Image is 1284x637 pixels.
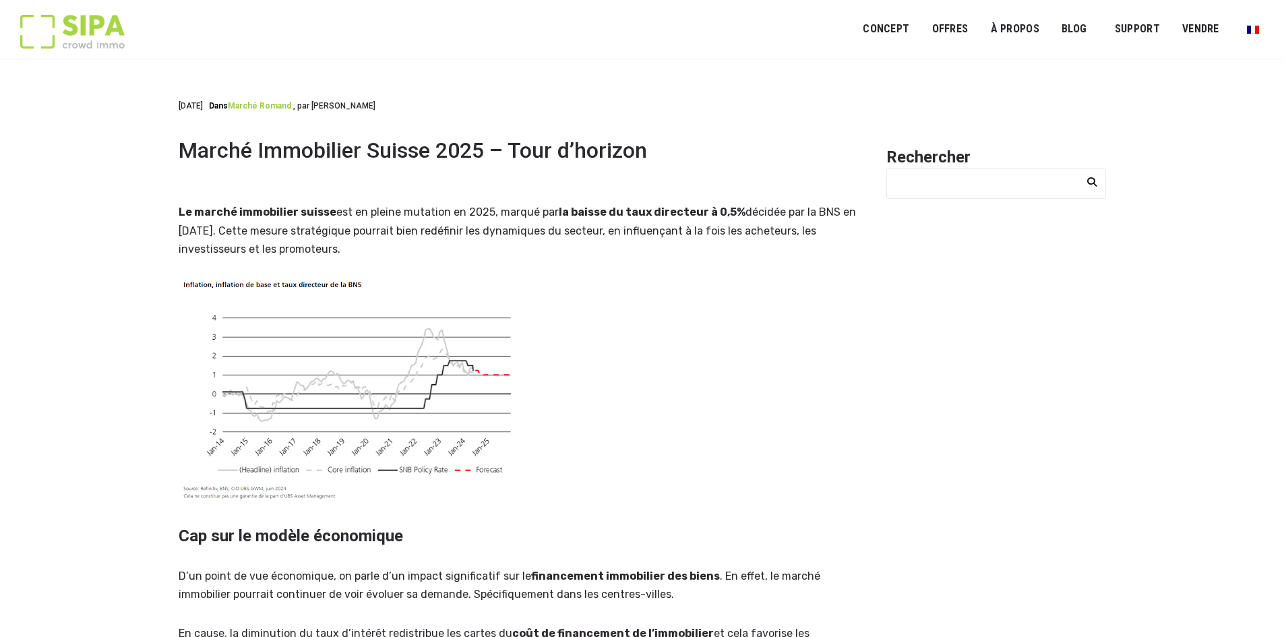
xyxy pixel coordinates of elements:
[559,206,745,218] strong: la baisse du taux directeur à 0,5%
[1247,26,1259,34] img: Français
[1106,14,1169,44] a: SUPPORT
[209,101,228,111] span: Dans
[179,139,870,162] h1: Marché Immobilier Suisse 2025 – Tour d’horizon
[854,14,918,44] a: Concept
[179,206,336,218] strong: Le marché immobilier suisse
[1173,14,1228,44] a: VENDRE
[179,278,524,506] img: image-one
[923,14,977,44] a: OFFRES
[179,203,870,258] p: est en pleine mutation en 2025, marqué par décidée par la BNS en [DATE]. Cette mesure stratégique...
[228,101,291,111] a: Marché romand
[179,100,375,112] div: [DATE]
[179,526,870,547] h2: Cap sur le modèle économique
[863,12,1264,46] nav: Menu principal
[886,147,1106,168] h2: Rechercher
[531,570,720,582] strong: financement immobilier des biens
[293,101,375,111] span: , par [PERSON_NAME]
[179,567,870,603] p: D’un point de vue économique, on parle d’un impact significatif sur le . En effet, le marché immo...
[1238,16,1268,42] a: Passer à
[981,14,1048,44] a: À PROPOS
[1053,14,1096,44] a: Blog
[20,15,125,49] img: Logo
